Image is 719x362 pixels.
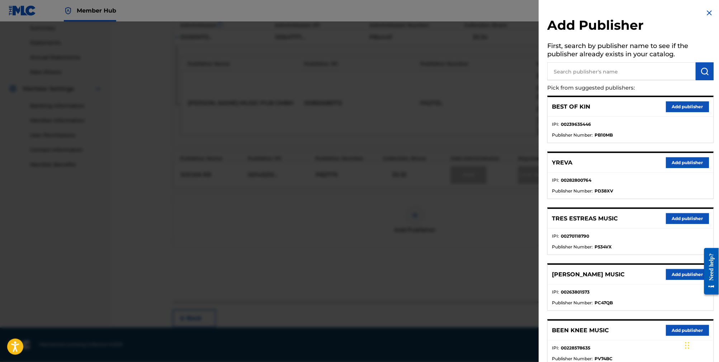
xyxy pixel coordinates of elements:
strong: 00263801573 [561,289,590,295]
strong: P534VX [595,244,612,250]
span: IPI : [552,177,559,184]
span: IPI : [552,121,559,128]
strong: 00239635446 [561,121,591,128]
strong: 00270118790 [561,233,590,239]
span: IPI : [552,289,559,295]
button: Add publisher [666,101,709,112]
span: Publisher Number : [552,300,593,306]
span: Publisher Number : [552,188,593,194]
button: Add publisher [666,269,709,280]
input: Search publisher's name [548,62,696,80]
span: Publisher Number : [552,132,593,138]
strong: 00282800764 [561,177,592,184]
strong: PC47QB [595,300,613,306]
h5: First, search by publisher name to see if the publisher already exists in your catalog. [548,40,714,62]
div: Drag [685,335,690,356]
button: Add publisher [666,325,709,336]
strong: 00228578635 [561,345,591,351]
p: Pick from suggested publishers: [548,80,673,96]
span: IPI : [552,345,559,351]
iframe: Chat Widget [683,328,719,362]
p: YREVA [552,158,573,167]
p: BEST OF KIN [552,103,591,111]
p: BEEN KNEE MUSIC [552,326,609,335]
img: Search Works [701,67,709,76]
h2: Add Publisher [548,17,714,35]
span: Publisher Number : [552,244,593,250]
span: Publisher Number : [552,356,593,362]
img: MLC Logo [9,5,36,16]
p: TRES ESTREAS MUSIC [552,214,618,223]
span: Member Hub [77,6,116,15]
button: Add publisher [666,157,709,168]
strong: PV74BC [595,356,613,362]
span: IPI : [552,233,559,239]
img: Top Rightsholder [64,6,72,15]
strong: PD38XV [595,188,614,194]
button: Add publisher [666,213,709,224]
p: [PERSON_NAME] MUSIC [552,270,625,279]
iframe: Resource Center [699,242,719,301]
strong: PB10MB [595,132,613,138]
